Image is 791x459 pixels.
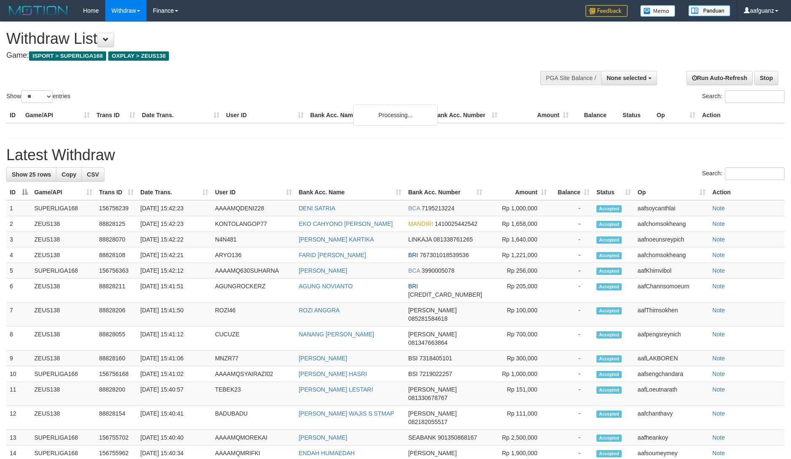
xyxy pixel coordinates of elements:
[596,307,622,314] span: Accepted
[712,331,725,338] a: Note
[299,252,366,258] a: FARID [PERSON_NAME]
[725,90,785,103] input: Search:
[550,247,593,263] td: -
[596,411,622,418] span: Accepted
[137,430,211,446] td: [DATE] 15:40:40
[96,216,137,232] td: 88828125
[420,355,452,362] span: Copy 7318405101 to clipboard
[405,185,486,200] th: Bank Acc. Number: activate to sort column ascending
[709,185,785,200] th: Action
[6,351,31,366] td: 9
[96,351,137,366] td: 88828160
[211,185,295,200] th: User ID: activate to sort column ascending
[139,107,223,123] th: Date Trans.
[6,303,31,327] td: 7
[137,200,211,216] td: [DATE] 15:42:23
[6,200,31,216] td: 1
[486,382,550,406] td: Rp 151,000
[408,331,457,338] span: [PERSON_NAME]
[21,90,53,103] select: Showentries
[634,216,709,232] td: aafchomsokheang
[6,30,519,47] h1: Withdraw List
[601,71,657,85] button: None selected
[408,355,418,362] span: BSI
[699,107,785,123] th: Action
[486,279,550,303] td: Rp 205,000
[712,307,725,314] a: Note
[607,75,647,81] span: None selected
[408,220,433,227] span: MANDIRI
[486,216,550,232] td: Rp 1,658,000
[435,220,477,227] span: Copy 1410025442542 to clipboard
[31,366,96,382] td: SUPERLIGA168
[596,252,622,259] span: Accepted
[619,107,653,123] th: Status
[712,205,725,212] a: Note
[6,279,31,303] td: 6
[408,315,447,322] span: Copy 085281584618 to clipboard
[299,370,367,377] a: [PERSON_NAME] HASRI
[596,236,622,244] span: Accepted
[550,327,593,351] td: -
[634,247,709,263] td: aafchomsokheang
[634,351,709,366] td: aafLAKBOREN
[572,107,619,123] th: Balance
[211,216,295,232] td: KONTOLANGOP77
[299,283,353,290] a: AGUNG NOVIANTO
[96,232,137,247] td: 88828070
[6,90,70,103] label: Show entries
[29,51,106,61] span: ISPORT > SUPERLIGA168
[299,205,335,212] a: DENI SATRIA
[422,267,454,274] span: Copy 3990005078 to clipboard
[550,303,593,327] td: -
[299,450,355,456] a: ENDAH HUMAEDAH
[634,430,709,446] td: aafheankoy
[6,216,31,232] td: 2
[408,434,436,441] span: SEABANK
[31,263,96,279] td: SUPERLIGA168
[634,382,709,406] td: aafLoeutnarath
[712,450,725,456] a: Note
[96,263,137,279] td: 156756363
[550,232,593,247] td: -
[712,386,725,393] a: Note
[712,410,725,417] a: Note
[596,331,622,338] span: Accepted
[299,434,347,441] a: [PERSON_NAME]
[96,247,137,263] td: 88828108
[299,220,393,227] a: EKO CAHYONO [PERSON_NAME]
[137,303,211,327] td: [DATE] 15:41:50
[96,406,137,430] td: 88828154
[501,107,572,123] th: Amount
[6,327,31,351] td: 8
[6,247,31,263] td: 4
[408,419,447,425] span: Copy 082182055517 to clipboard
[137,366,211,382] td: [DATE] 15:41:02
[712,220,725,227] a: Note
[486,430,550,446] td: Rp 2,500,000
[96,303,137,327] td: 88828206
[31,406,96,430] td: ZEUS138
[6,167,56,182] a: Show 25 rows
[87,171,99,178] span: CSV
[211,430,295,446] td: AAAAMQMOREKAI
[408,283,418,290] span: BRI
[408,370,418,377] span: BSI
[596,371,622,378] span: Accepted
[307,107,430,123] th: Bank Acc. Name
[550,382,593,406] td: -
[550,263,593,279] td: -
[211,382,295,406] td: TEBEK23
[108,51,169,61] span: OXPLAY > ZEUS138
[137,185,211,200] th: Date Trans.: activate to sort column ascending
[596,435,622,442] span: Accepted
[420,370,452,377] span: Copy 7219022257 to clipboard
[408,339,447,346] span: Copy 081347663864 to clipboard
[408,252,418,258] span: BRI
[408,395,447,401] span: Copy 081330678767 to clipboard
[299,386,373,393] a: [PERSON_NAME] LESTARI
[299,307,339,314] a: ROZI ANGGRA
[93,107,139,123] th: Trans ID
[550,279,593,303] td: -
[299,355,347,362] a: [PERSON_NAME]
